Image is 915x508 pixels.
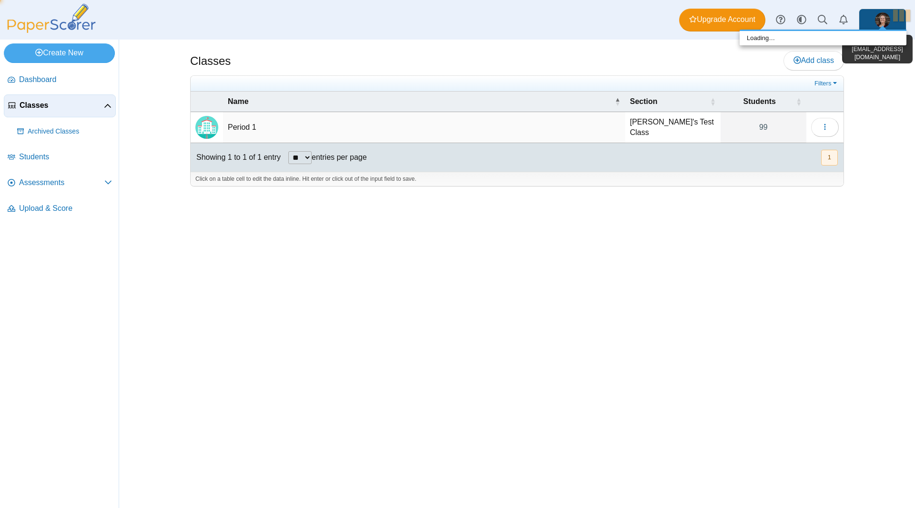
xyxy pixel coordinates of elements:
h1: Classes [190,53,231,69]
a: Archived Classes [13,120,116,143]
img: PaperScorer [4,4,99,33]
td: [PERSON_NAME]'s Test Class [625,112,721,143]
label: entries per page [312,153,367,161]
a: 99 [721,112,806,143]
a: Filters [812,79,841,88]
span: Add class [793,56,834,64]
span: Section : Activate to sort [710,97,716,106]
span: Upgrade Account [689,14,755,25]
span: Students : Activate to sort [796,97,802,106]
div: Click on a table cell to edit the data inline. Hit enter or click out of the input field to save. [191,172,844,186]
a: Alerts [833,10,854,31]
nav: pagination [820,150,838,166]
span: Dashboard [19,74,112,85]
span: Archived Classes [28,127,112,136]
a: PaperScorer [4,26,99,34]
span: Classes [20,100,104,111]
td: Period 1 [223,112,625,143]
a: Upgrade Account [679,9,765,31]
span: Tiffany Hansen [875,12,890,28]
a: Classes [4,94,116,117]
a: Create New [4,43,115,62]
img: ps.VgilASIvL3uAGPe5 [875,12,890,28]
span: Students [19,152,112,162]
a: Add class [783,51,844,70]
a: ps.VgilASIvL3uAGPe5 [859,9,906,31]
span: Assessments [19,177,104,188]
div: [PERSON_NAME] [EMAIL_ADDRESS][DOMAIN_NAME] [842,35,913,63]
span: Name : Activate to invert sorting [615,97,620,106]
a: Upload & Score [4,197,116,220]
a: Assessments [4,172,116,195]
span: Upload & Score [19,203,112,214]
button: 1 [821,150,838,166]
div: Showing 1 to 1 of 1 entry [191,143,281,172]
a: Dashboard [4,69,116,92]
div: Loading… [740,31,906,45]
span: Name [228,96,613,107]
span: Students [725,96,794,107]
a: Students [4,146,116,169]
img: Locally created class [195,116,218,139]
span: Section [630,96,708,107]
